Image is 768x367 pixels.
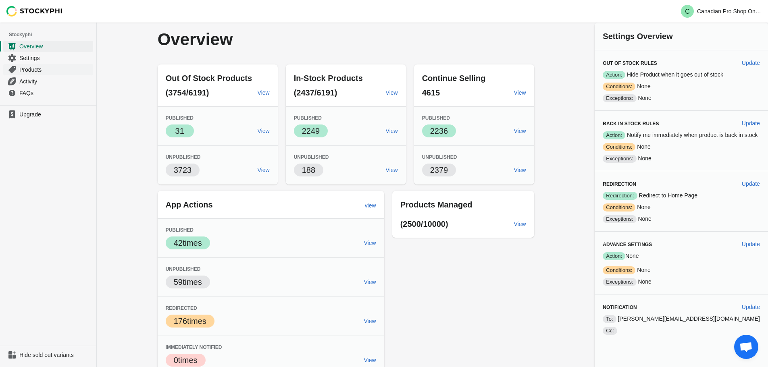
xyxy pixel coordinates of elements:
[685,8,690,15] text: C
[166,88,209,97] span: (3754/6191)
[294,74,363,83] span: In-Stock Products
[386,128,398,134] span: View
[294,115,322,121] span: Published
[603,191,760,200] p: Redirect to Home Page
[603,131,625,139] span: Action:
[603,203,635,211] span: Conditions:
[386,167,398,173] span: View
[603,215,636,223] span: Exceptions:
[603,70,760,79] p: Hide Product when it goes out of stock
[400,220,448,228] span: (2500/10000)
[175,126,184,135] span: 31
[603,315,760,323] p: [PERSON_NAME][EMAIL_ADDRESS][DOMAIN_NAME]
[19,351,92,359] span: Hide sold out variants
[158,31,380,48] p: Overview
[603,143,760,151] p: None
[174,166,192,174] span: 3723
[739,300,763,314] button: Update
[603,60,735,66] h3: Out of Stock Rules
[603,252,760,260] p: None
[603,143,635,151] span: Conditions:
[739,116,763,131] button: Update
[302,126,320,135] span: 2249
[254,124,273,138] a: View
[258,167,270,173] span: View
[603,155,636,163] span: Exceptions:
[422,88,440,97] span: 4615
[174,238,202,247] span: 42 times
[3,64,93,75] a: Products
[603,278,760,286] p: None
[19,110,92,118] span: Upgrade
[364,318,376,324] span: View
[603,304,735,311] h3: Notification
[742,304,760,310] span: Update
[603,241,735,248] h3: Advance Settings
[166,227,194,233] span: Published
[19,42,92,50] span: Overview
[422,115,450,121] span: Published
[603,32,672,41] span: Settings Overview
[361,236,379,250] a: View
[3,349,93,361] a: Hide sold out variants
[514,128,526,134] span: View
[514,221,526,227] span: View
[422,154,457,160] span: Unpublished
[603,266,760,274] p: None
[603,94,760,102] p: None
[511,85,529,100] a: View
[511,163,529,177] a: View
[19,77,92,85] span: Activity
[254,85,273,100] a: View
[386,89,398,96] span: View
[166,200,213,209] span: App Actions
[603,192,637,200] span: Redirection:
[603,266,635,274] span: Conditions:
[742,180,760,187] span: Update
[383,163,401,177] a: View
[3,87,93,99] a: FAQs
[294,88,337,97] span: (2437/6191)
[364,240,376,246] span: View
[422,74,486,83] span: Continue Selling
[514,89,526,96] span: View
[430,166,448,174] span: 2379
[603,315,616,323] span: To:
[3,40,93,52] a: Overview
[6,6,63,17] img: Stockyphi
[9,31,96,39] span: Stockyphi
[511,124,529,138] a: View
[603,203,760,211] p: None
[511,217,529,231] a: View
[742,60,760,66] span: Update
[681,5,694,18] span: Avatar with initials C
[174,356,198,365] span: 0 times
[19,54,92,62] span: Settings
[361,314,379,328] a: View
[678,3,765,19] button: Avatar with initials CCanadian Pro Shop Online
[364,279,376,285] span: View
[3,75,93,87] a: Activity
[430,126,448,135] span: 2236
[365,202,376,209] span: view
[362,198,379,213] a: view
[742,120,760,126] span: Update
[383,85,401,100] a: View
[603,94,636,102] span: Exceptions:
[254,163,273,177] a: View
[302,164,315,176] p: 188
[383,124,401,138] a: View
[603,327,617,335] span: Cc:
[174,317,206,326] span: 176 times
[361,275,379,289] a: View
[174,278,202,286] span: 59 times
[3,52,93,64] a: Settings
[514,167,526,173] span: View
[3,109,93,120] a: Upgrade
[603,71,625,79] span: Action:
[734,335,758,359] a: Open chat
[258,89,270,96] span: View
[603,82,760,91] p: None
[166,74,252,83] span: Out Of Stock Products
[739,176,763,191] button: Update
